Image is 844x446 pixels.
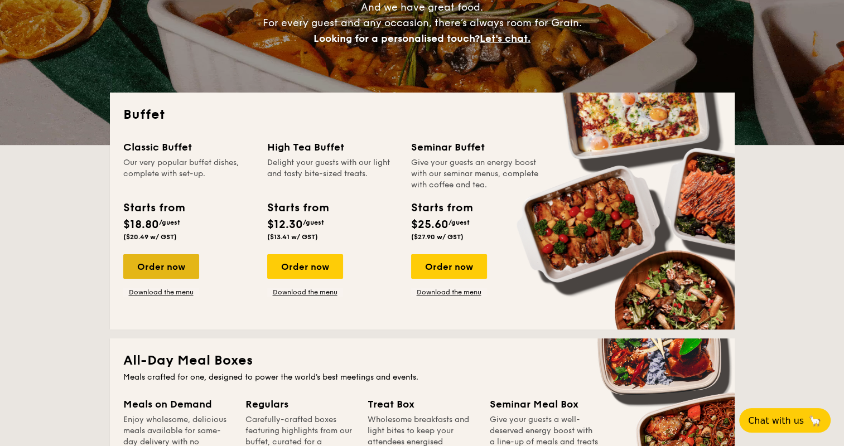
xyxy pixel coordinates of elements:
span: /guest [303,219,324,226]
div: Regulars [245,396,354,412]
div: Give your guests an energy boost with our seminar menus, complete with coffee and tea. [411,157,542,191]
div: Meals on Demand [123,396,232,412]
div: Seminar Meal Box [490,396,599,412]
span: Let's chat. [480,32,530,45]
span: Looking for a personalised touch? [314,32,480,45]
span: /guest [448,219,470,226]
span: ($27.90 w/ GST) [411,233,464,241]
div: Order now [123,254,199,279]
span: Chat with us [748,415,804,426]
span: /guest [159,219,180,226]
div: Starts from [267,200,328,216]
h2: Buffet [123,106,721,124]
span: ($13.41 w/ GST) [267,233,318,241]
div: Classic Buffet [123,139,254,155]
span: 🦙 [808,414,822,427]
div: Starts from [123,200,184,216]
h2: All-Day Meal Boxes [123,352,721,370]
a: Download the menu [123,288,199,297]
a: Download the menu [411,288,487,297]
div: High Tea Buffet [267,139,398,155]
span: $12.30 [267,218,303,231]
span: And we have great food. For every guest and any occasion, there’s always room for Grain. [263,1,582,45]
button: Chat with us🦙 [739,408,831,433]
div: Meals crafted for one, designed to power the world's best meetings and events. [123,372,721,383]
div: Treat Box [368,396,476,412]
span: ($20.49 w/ GST) [123,233,177,241]
div: Starts from [411,200,472,216]
span: $25.60 [411,218,448,231]
span: $18.80 [123,218,159,231]
div: Order now [411,254,487,279]
a: Download the menu [267,288,343,297]
div: Order now [267,254,343,279]
div: Seminar Buffet [411,139,542,155]
div: Our very popular buffet dishes, complete with set-up. [123,157,254,191]
div: Delight your guests with our light and tasty bite-sized treats. [267,157,398,191]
